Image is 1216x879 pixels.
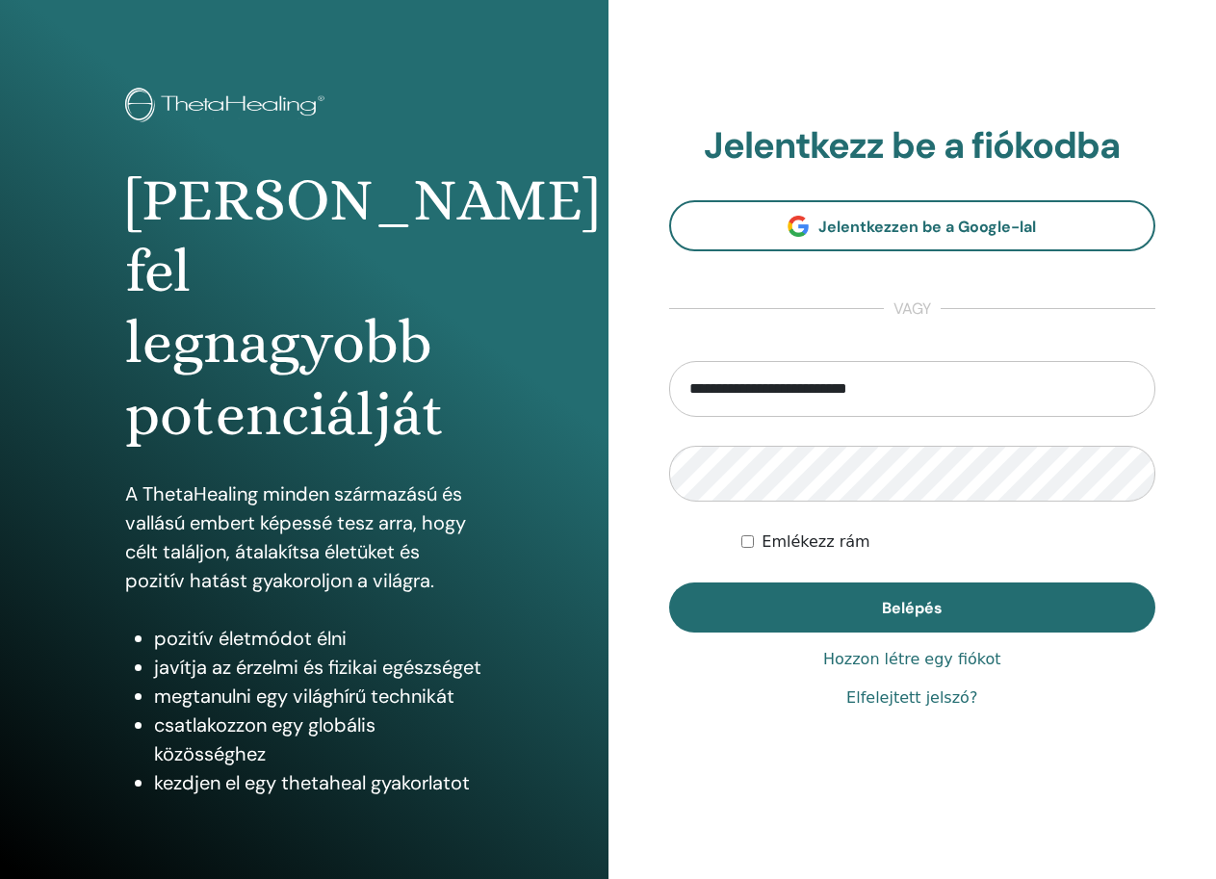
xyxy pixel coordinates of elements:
[762,530,869,554] label: Emlékezz rám
[154,653,482,682] li: javítja az érzelmi és fizikai egészséget
[823,648,1001,671] a: Hozzon létre egy fiókot
[669,582,1156,633] button: Belépés
[154,682,482,711] li: megtanulni egy világhírű technikát
[154,711,482,768] li: csatlakozzon egy globális közösséghez
[669,200,1156,251] a: Jelentkezzen be a Google-lal
[882,598,943,618] span: Belépés
[125,165,482,452] h1: [PERSON_NAME] fel legnagyobb potenciálját
[125,479,482,595] p: A ThetaHealing minden származású és vallású embert képessé tesz arra, hogy célt találjon, átalakí...
[818,217,1036,237] span: Jelentkezzen be a Google-lal
[154,624,482,653] li: pozitív életmódot élni
[846,686,977,710] a: Elfelejtett jelszó?
[884,297,941,321] span: vagy
[741,530,1155,554] div: Keep me authenticated indefinitely or until I manually logout
[669,124,1156,168] h2: Jelentkezz be a fiókodba
[154,768,482,797] li: kezdjen el egy thetaheal gyakorlatot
